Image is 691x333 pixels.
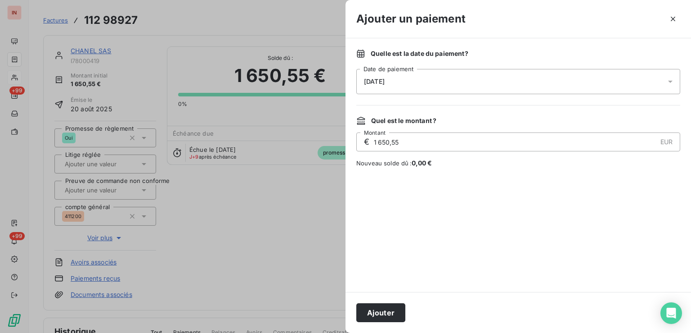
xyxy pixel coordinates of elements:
[412,159,432,167] span: 0,00 €
[660,302,682,324] div: Open Intercom Messenger
[356,159,680,168] span: Nouveau solde dû :
[364,78,385,85] span: [DATE]
[356,303,405,322] button: Ajouter
[371,116,436,125] span: Quel est le montant ?
[371,49,468,58] span: Quelle est la date du paiement ?
[356,11,466,27] h3: Ajouter un paiement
